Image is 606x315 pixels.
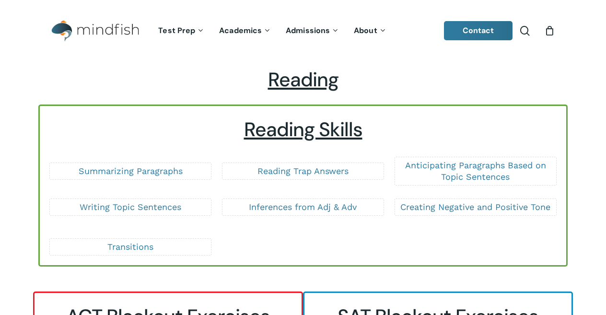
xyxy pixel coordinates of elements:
[279,27,347,35] a: Admissions
[249,202,357,212] a: Inferences from Adj & Adv
[244,117,362,142] u: Reading Skills
[80,202,181,212] a: Writing Topic Sentences
[38,13,568,49] header: Main Menu
[400,202,550,212] a: Creating Negative and Positive Tone
[268,67,338,93] span: Reading
[444,21,513,40] a: Contact
[286,25,330,35] span: Admissions
[257,166,349,176] a: Reading Trap Answers
[544,25,555,36] a: Cart
[158,25,195,35] span: Test Prep
[107,242,153,252] a: Transitions
[347,27,394,35] a: About
[354,25,377,35] span: About
[219,25,262,35] span: Academics
[79,166,183,176] a: Summarizing Paragraphs
[212,27,279,35] a: Academics
[151,13,394,49] nav: Main Menu
[405,160,546,182] a: Anticipating Paragraphs Based on Topic Sentences
[151,27,212,35] a: Test Prep
[463,25,494,35] span: Contact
